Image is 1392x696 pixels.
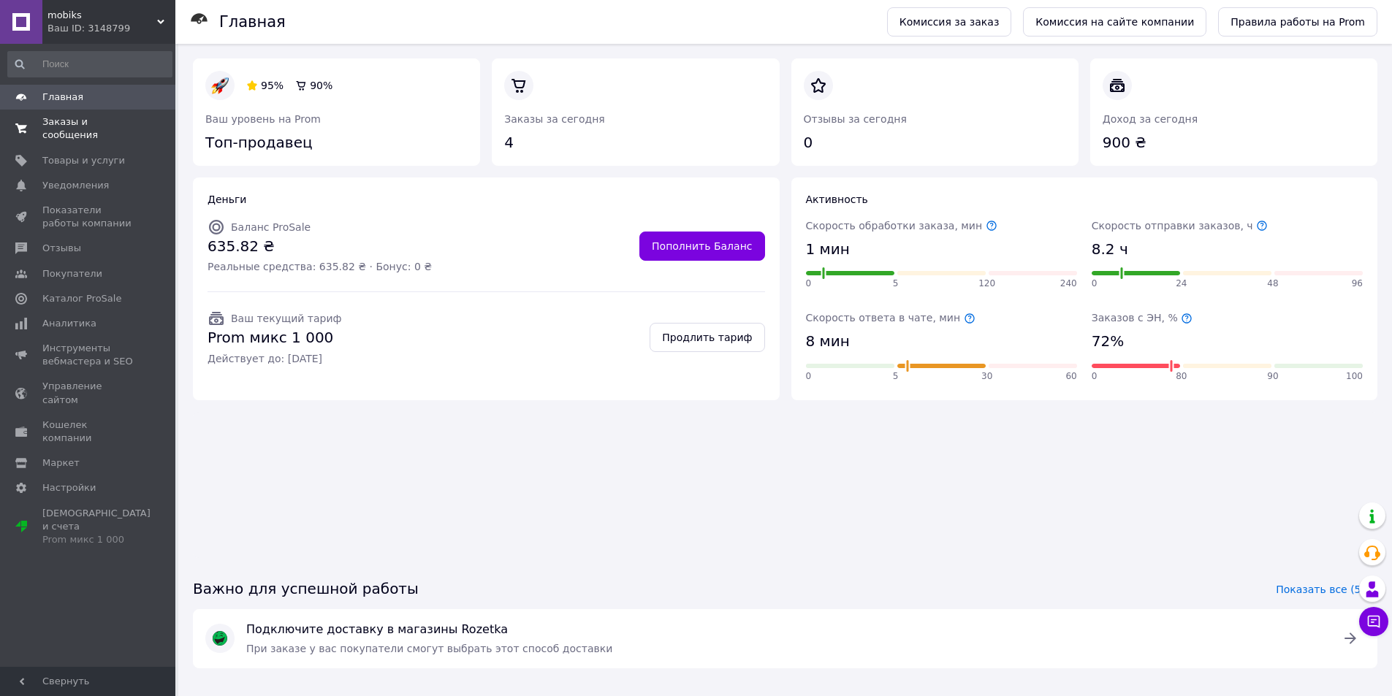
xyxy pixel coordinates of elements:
span: 48 [1267,278,1278,290]
span: Скорость отправки заказов, ч [1092,220,1268,232]
span: Действует до: [DATE] [208,351,341,366]
span: Кошелек компании [42,418,135,445]
a: Пополнить Баланс [639,232,764,261]
span: 0 [806,278,812,290]
a: Продлить тариф [650,323,764,352]
span: 5 [893,370,899,383]
span: Инструменты вебмастера и SEO [42,342,135,368]
span: Уведомления [42,179,109,192]
span: 60 [1065,370,1076,383]
span: Главная [42,91,83,104]
span: 100 [1346,370,1363,383]
span: Товары и услуги [42,154,125,167]
span: 72% [1092,331,1124,352]
span: Показать все (5) [1276,582,1365,597]
span: Скорость обработки заказа, мин [806,220,997,232]
span: При заказе у вас покупатели смогут выбрать этот способ доставки [246,643,612,654]
span: 635.82 ₴ [208,236,432,257]
span: Маркет [42,456,80,470]
span: 96 [1352,278,1363,290]
span: 0 [806,370,812,383]
span: 8 мин [806,331,850,352]
span: Показатели работы компании [42,204,135,230]
span: Активность [806,194,868,205]
a: Комиссия за заказ [887,7,1012,37]
span: Аналитика [42,317,96,330]
input: Поиск [7,51,172,77]
span: mobiks [47,9,157,22]
span: 80 [1176,370,1187,383]
span: 0 [1092,370,1098,383]
span: Баланс ProSale [231,221,311,233]
span: 90% [310,80,332,91]
h1: Главная [219,13,286,31]
span: 1 мин [806,239,850,260]
span: Prom микс 1 000 [208,327,341,348]
span: Важно для успешной работы [193,578,419,600]
a: Подключите доставку в магазины RozetkaПри заказе у вас покупатели смогут выбрать этот способ дост... [193,609,1377,668]
span: 5 [893,278,899,290]
span: 0 [1092,278,1098,290]
span: Скорость ответа в чате, мин [806,312,975,324]
span: Деньги [208,194,246,205]
span: Управление сайтом [42,380,135,406]
span: Заказов с ЭН, % [1092,312,1193,324]
button: Чат с покупателем [1359,607,1388,636]
span: Каталог ProSale [42,292,121,305]
span: [DEMOGRAPHIC_DATA] и счета [42,507,151,547]
span: 120 [978,278,995,290]
span: Покупатели [42,267,102,280]
span: Ваш текущий тариф [231,313,341,324]
a: Комиссия на сайте компании [1023,7,1206,37]
span: Подключите доставку в магазины Rozetka [246,622,1324,638]
span: Заказы и сообщения [42,115,135,142]
div: Ваш ID: 3148799 [47,22,175,35]
span: Настройки [42,481,96,494]
span: 240 [1060,278,1077,290]
a: Правила работы на Prom [1218,7,1377,37]
span: 24 [1176,278,1187,290]
span: 95% [261,80,284,91]
span: 8.2 ч [1092,239,1128,260]
span: 90 [1267,370,1278,383]
span: Реальные средства: 635.82 ₴ · Бонус: 0 ₴ [208,259,432,274]
span: 30 [981,370,992,383]
div: Prom микс 1 000 [42,533,151,546]
span: Отзывы [42,242,81,255]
